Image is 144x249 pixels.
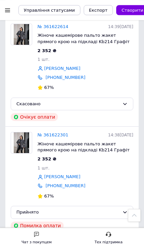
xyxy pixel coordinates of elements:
[18,5,80,15] button: Управління статусами
[46,183,85,188] a: [PHONE_NUMBER]
[44,174,80,180] a: [PERSON_NAME]
[44,85,54,90] span: 67%
[44,194,54,199] span: 67%
[11,222,64,230] div: Помилка оплати
[108,133,133,137] span: 14:38[DATE]
[94,239,123,246] div: Тех підтримка
[84,5,113,15] button: Експорт
[11,24,32,45] a: Фото товару
[16,101,120,108] div: Скасовано
[44,66,80,72] a: [PERSON_NAME]
[38,156,56,161] span: 2 352 ₴
[38,141,130,153] span: Жіноче кашемірове пальто жакет прямого крою на підкладі Kb214 Графіт
[24,8,75,13] span: Управління статусами
[38,24,68,29] a: № 361622614
[38,33,130,44] span: Жіноче кашемірове пальто жакет прямого крою на підкладі Kb214 Графіт
[38,132,68,137] a: № 361622301
[11,132,32,153] a: Фото товару
[46,75,85,80] a: [PHONE_NUMBER]
[16,209,120,216] div: Прийнято
[14,24,29,45] img: Фото товару
[38,48,56,53] span: 2 352 ₴
[21,239,52,246] div: Чат з покупцем
[14,132,29,153] img: Фото товару
[89,8,108,13] span: Експорт
[11,113,58,121] div: Очікує оплати
[38,57,50,62] span: 1 шт.
[108,24,133,29] span: 14:39[DATE]
[38,165,50,170] span: 1 шт.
